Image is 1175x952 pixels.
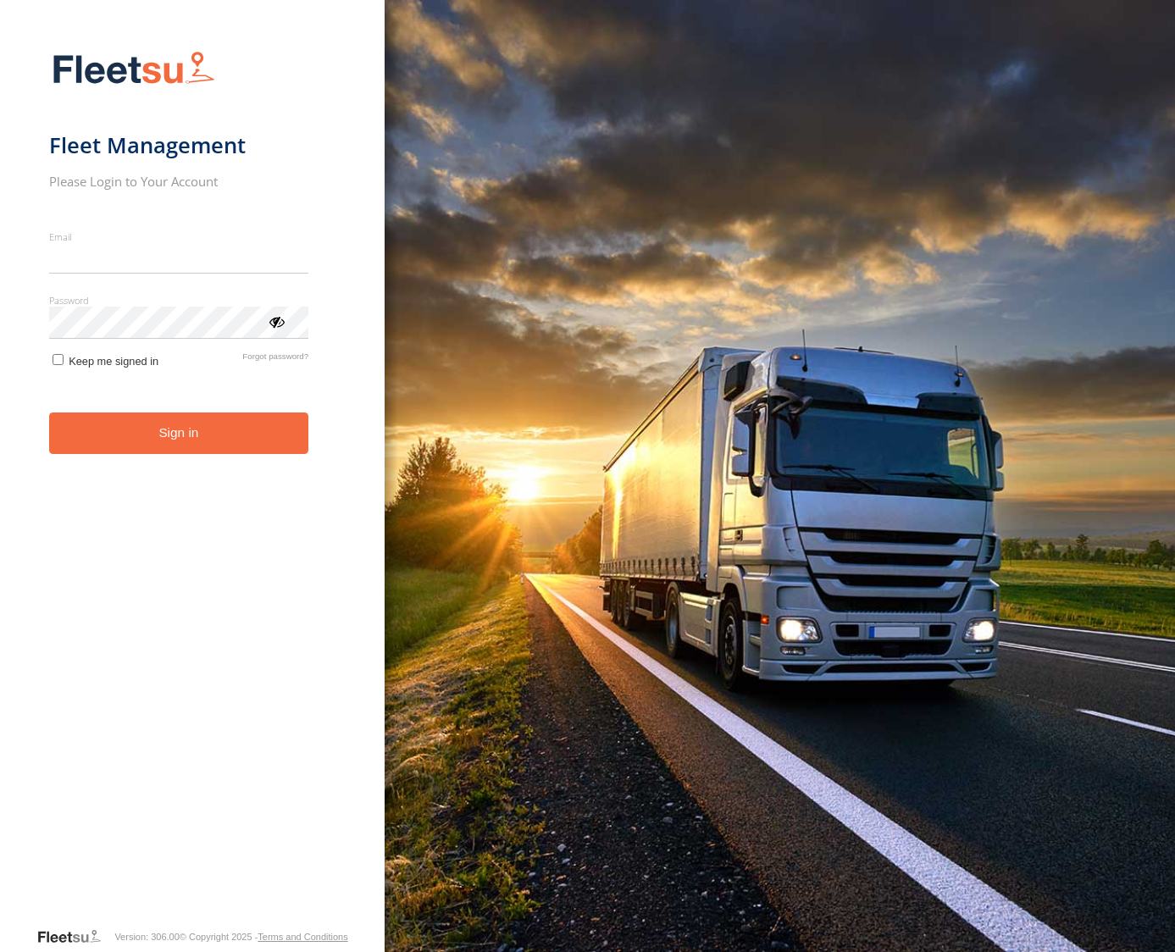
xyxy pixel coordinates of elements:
[49,47,219,91] img: Fleetsu
[69,355,158,368] span: Keep me signed in
[49,230,309,243] label: Email
[270,249,291,269] keeper-lock: Open Keeper Popup
[53,354,64,365] input: Keep me signed in
[258,932,347,942] a: Terms and Conditions
[180,932,348,942] div: © Copyright 2025 -
[49,412,309,454] button: Sign in
[49,131,309,159] h1: Fleet Management
[114,932,179,942] div: Version: 306.00
[268,313,285,329] div: ViewPassword
[49,173,309,190] h2: Please Login to Your Account
[49,41,336,927] form: main
[242,351,308,368] a: Forgot password?
[36,928,114,945] a: Visit our Website
[49,294,309,307] label: Password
